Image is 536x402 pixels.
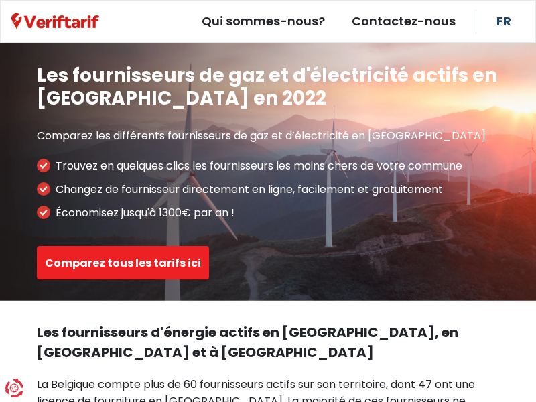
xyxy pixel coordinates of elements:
li: Économisez jusqu'à 1300€ par an ! [37,206,499,219]
img: Veriftarif logo [11,13,99,30]
a: Veriftarif [11,13,99,30]
li: Trouvez en quelques clics les fournisseurs les moins chers de votre commune [37,159,499,172]
li: Changez de fournisseur directement en ligne, facilement et gratuitement [37,182,499,196]
button: Comparez tous les tarifs ici [37,246,209,279]
h2: Les fournisseurs d'énergie actifs en [GEOGRAPHIC_DATA], en [GEOGRAPHIC_DATA] et à [GEOGRAPHIC_DATA] [37,322,499,362]
h1: Les fournisseurs de gaz et d'électricité actifs en [GEOGRAPHIC_DATA] en 2022 [37,64,499,109]
p: Comparez les différents fournisseurs de gaz et d’électricité en [GEOGRAPHIC_DATA] [37,129,499,142]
